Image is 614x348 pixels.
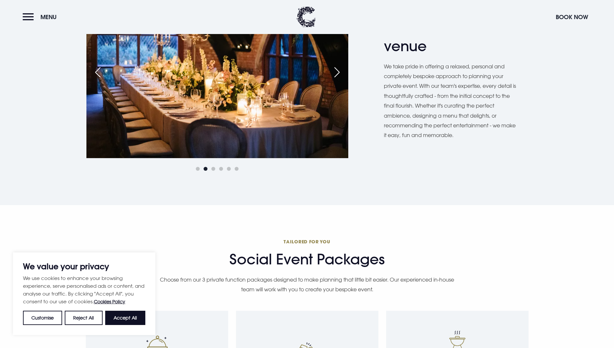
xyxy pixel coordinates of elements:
div: Next slide [329,65,345,79]
button: Menu [23,10,60,24]
p: Choose from our 3 private function packages designed to make planning that little bit easier. Our... [158,275,456,295]
span: Menu [40,13,57,21]
p: We use cookies to enhance your browsing experience, serve personalised ads or content, and analys... [23,274,145,306]
span: Go to slide 5 [227,167,231,171]
button: Customise [23,311,62,325]
button: Reject All [65,311,102,325]
div: Previous slide [90,65,106,79]
button: Accept All [105,311,145,325]
span: Go to slide 6 [235,167,239,171]
span: Tailored for you [86,238,529,245]
div: We value your privacy [13,252,155,335]
h2: More than a venue [384,8,510,55]
span: Go to slide 2 [204,167,207,171]
span: Go to slide 4 [219,167,223,171]
button: Book Now [553,10,591,24]
span: Go to slide 3 [211,167,215,171]
img: Clandeboye Lodge [296,6,316,28]
p: We take pride in offering a relaxed, personal and completely bespoke approach to planning your pr... [384,62,517,140]
a: Cookies Policy [94,299,125,304]
p: We value your privacy [23,262,145,270]
span: Social Event Packages [86,251,529,268]
span: Go to slide 1 [196,167,200,171]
